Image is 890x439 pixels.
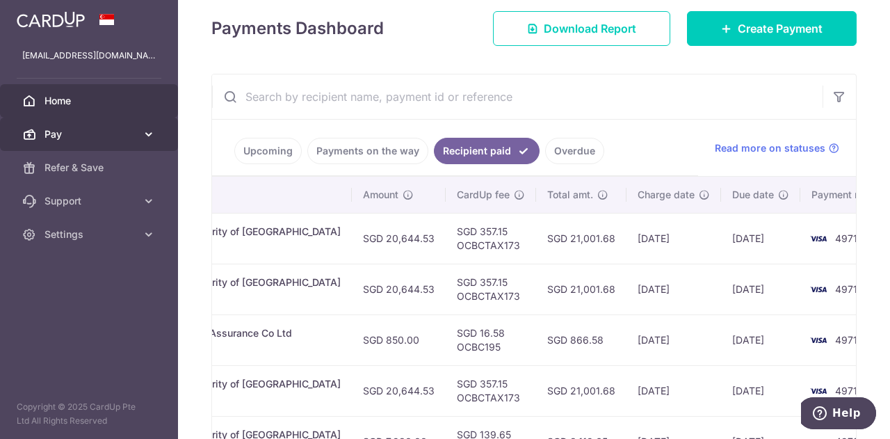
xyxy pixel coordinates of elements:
a: Read more on statuses [715,141,839,155]
td: [DATE] [721,213,800,264]
td: SGD 21,001.68 [536,213,626,264]
p: [EMAIL_ADDRESS][DOMAIN_NAME] [22,49,156,63]
img: Bank Card [804,383,832,399]
span: CardUp fee [457,188,510,202]
td: SGD 866.58 [536,314,626,365]
input: Search by recipient name, payment id or reference [212,74,823,119]
td: SGD 16.58 OCBC195 [446,314,536,365]
td: SGD 357.15 OCBCTAX173 [446,213,536,264]
span: Download Report [544,20,636,37]
img: CardUp [17,11,85,28]
span: Amount [363,188,398,202]
td: SGD 20,644.53 [352,365,446,416]
img: Bank Card [804,332,832,349]
span: Home [44,94,136,108]
td: SGD 21,001.68 [536,365,626,416]
a: Recipient paid [434,138,540,164]
td: SGD 357.15 OCBCTAX173 [446,365,536,416]
a: Download Report [493,11,670,46]
span: 4971 [835,385,857,397]
span: Settings [44,228,136,241]
td: [DATE] [626,213,721,264]
a: Upcoming [234,138,302,164]
span: Help [31,10,60,22]
span: 4971 [835,283,857,295]
a: Overdue [545,138,604,164]
td: SGD 850.00 [352,314,446,365]
td: SGD 357.15 OCBCTAX173 [446,264,536,314]
h4: Payments Dashboard [211,16,384,41]
td: [DATE] [721,264,800,314]
span: Read more on statuses [715,141,825,155]
span: Charge date [638,188,695,202]
td: [DATE] [721,365,800,416]
span: 4971 [835,232,857,244]
td: [DATE] [626,365,721,416]
span: 4971 [835,334,857,346]
img: Bank Card [804,281,832,298]
span: Refer & Save [44,161,136,175]
td: [DATE] [721,314,800,365]
span: Create Payment [738,20,823,37]
td: SGD 21,001.68 [536,264,626,314]
span: Due date [732,188,774,202]
span: Support [44,194,136,208]
a: Create Payment [687,11,857,46]
td: [DATE] [626,264,721,314]
td: SGD 20,644.53 [352,213,446,264]
span: Total amt. [547,188,593,202]
span: Pay [44,127,136,141]
img: Bank Card [804,230,832,247]
td: SGD 20,644.53 [352,264,446,314]
td: [DATE] [626,314,721,365]
a: Payments on the way [307,138,428,164]
iframe: Opens a widget where you can find more information [801,397,876,432]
